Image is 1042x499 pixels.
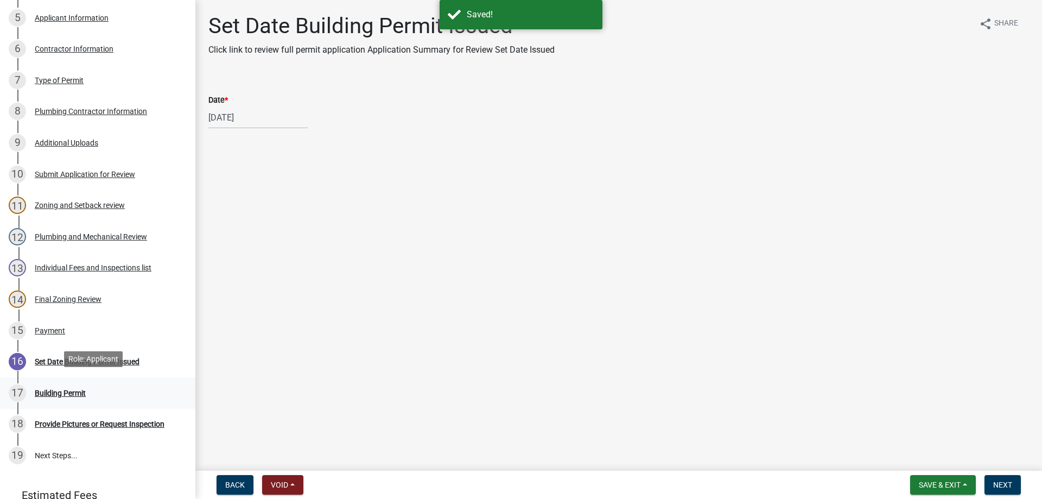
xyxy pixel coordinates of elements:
h1: Set Date Building Permit Issued [208,13,555,39]
button: Void [262,475,303,495]
div: 6 [9,40,26,58]
div: Type of Permit [35,77,84,84]
span: Back [225,481,245,489]
span: Share [994,17,1018,30]
div: 14 [9,290,26,308]
div: Individual Fees and Inspections list [35,264,151,271]
div: 19 [9,447,26,464]
p: Click link to review full permit application Application Summary for Review Set Date Issued [208,43,555,56]
div: 17 [9,384,26,402]
input: mm/dd/yyyy [208,106,308,129]
div: 10 [9,166,26,183]
div: Payment [35,327,65,334]
div: 7 [9,72,26,89]
button: Next [984,475,1021,495]
div: Role: Applicant [64,351,123,367]
button: Save & Exit [910,475,976,495]
div: 5 [9,9,26,27]
div: Zoning and Setback review [35,201,125,209]
div: Plumbing Contractor Information [35,108,147,115]
span: Next [993,481,1012,489]
button: shareShare [970,13,1027,34]
div: 12 [9,228,26,245]
i: share [979,17,992,30]
span: Void [271,481,288,489]
div: 11 [9,197,26,214]
div: 18 [9,415,26,433]
div: 15 [9,322,26,339]
div: Plumbing and Mechanical Review [35,233,147,241]
span: Save & Exit [919,481,961,489]
button: Back [217,475,253,495]
div: Applicant Information [35,14,109,22]
div: Set Date Building Permit Issued [35,358,139,365]
div: Submit Application for Review [35,170,135,178]
div: Additional Uploads [35,139,98,147]
div: 13 [9,259,26,276]
div: Building Permit [35,389,86,397]
div: Saved! [467,8,594,21]
div: 16 [9,353,26,370]
div: 8 [9,103,26,120]
div: Provide Pictures or Request Inspection [35,420,164,428]
label: Date [208,97,228,104]
div: Contractor Information [35,45,113,53]
div: 9 [9,134,26,151]
div: Final Zoning Review [35,295,101,303]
